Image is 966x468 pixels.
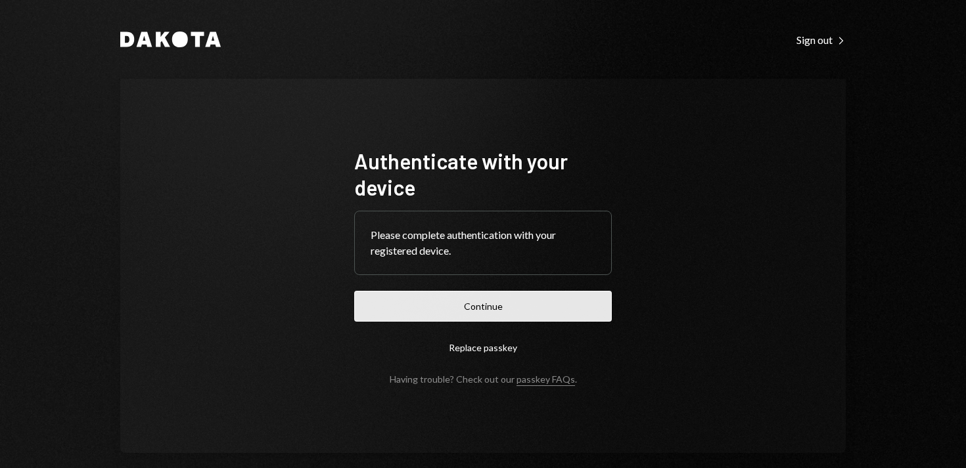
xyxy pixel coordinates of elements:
div: Please complete authentication with your registered device. [371,227,595,259]
button: Replace passkey [354,332,612,363]
div: Sign out [796,33,846,47]
a: passkey FAQs [517,373,575,386]
button: Continue [354,291,612,322]
div: Having trouble? Check out our . [390,373,577,385]
h1: Authenticate with your device [354,148,612,200]
a: Sign out [796,32,846,47]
